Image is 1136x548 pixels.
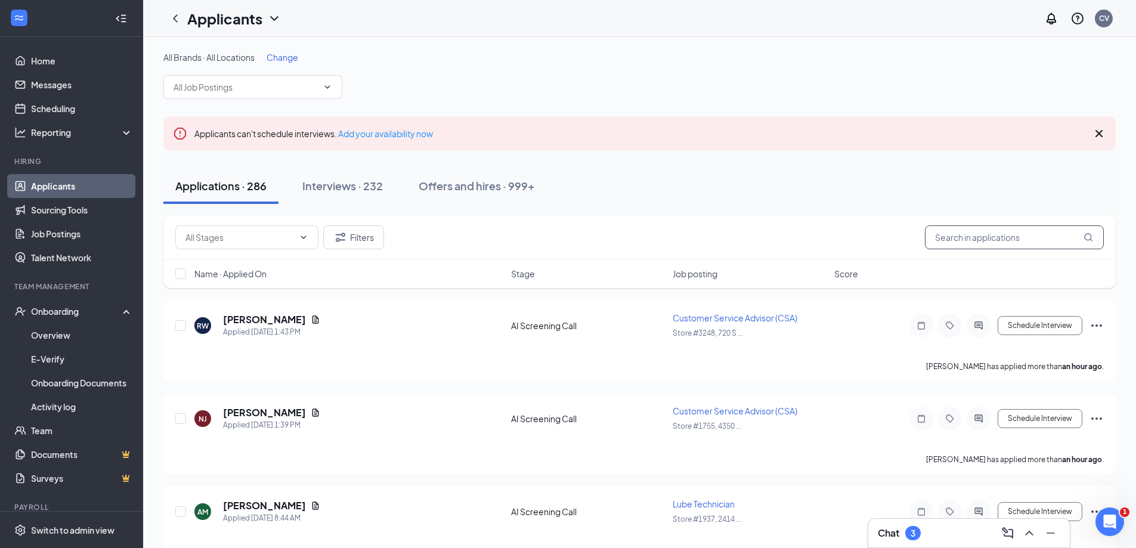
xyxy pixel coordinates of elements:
svg: Note [914,414,928,423]
div: AI Screening Call [511,320,665,332]
a: Team [31,419,133,442]
a: Talent Network [31,246,133,270]
span: Customer Service Advisor (CSA) [673,312,797,323]
a: Applicants [31,174,133,198]
div: Reporting [31,126,134,138]
svg: ChevronDown [267,11,281,26]
span: Name · Applied On [194,268,267,280]
a: Home [31,49,133,73]
svg: Tag [943,321,957,330]
a: DocumentsCrown [31,442,133,466]
svg: ActiveChat [971,507,986,516]
svg: Document [311,315,320,324]
iframe: Intercom live chat [1095,507,1124,536]
input: All Job Postings [174,81,318,94]
svg: Document [311,408,320,417]
svg: ChevronDown [299,233,308,242]
a: SurveysCrown [31,466,133,490]
span: Store #1937, 2414 ... [673,515,741,524]
button: ComposeMessage [998,524,1017,543]
svg: ChevronUp [1022,526,1036,540]
button: Filter Filters [323,225,384,249]
h5: [PERSON_NAME] [223,313,306,326]
a: Messages [31,73,133,97]
span: Lube Technician [673,499,735,509]
svg: ChevronDown [323,82,332,92]
svg: ChevronLeft [168,11,182,26]
h1: Applicants [187,8,262,29]
h3: Chat [878,527,899,540]
div: Applied [DATE] 8:44 AM [223,512,320,524]
svg: Ellipses [1089,318,1104,333]
div: Interviews · 232 [302,178,383,193]
button: Minimize [1041,524,1060,543]
div: CV [1099,13,1109,23]
div: Team Management [14,281,131,292]
svg: Collapse [115,13,127,24]
span: Stage [511,268,535,280]
input: Search in applications [925,225,1104,249]
span: All Brands · All Locations [163,52,255,63]
svg: ComposeMessage [1001,526,1015,540]
svg: Note [914,321,928,330]
span: Applicants can't schedule interviews. [194,128,433,139]
a: Activity log [31,395,133,419]
a: Scheduling [31,97,133,120]
span: Change [267,52,298,63]
div: Applied [DATE] 1:43 PM [223,326,320,338]
svg: UserCheck [14,305,26,317]
span: Store #1755, 4350 ... [673,422,741,431]
div: Switch to admin view [31,524,114,536]
a: Add your availability now [338,128,433,139]
svg: Cross [1092,126,1106,141]
svg: Note [914,507,928,516]
svg: Tag [943,507,957,516]
svg: Document [311,501,320,510]
svg: Ellipses [1089,504,1104,519]
svg: Error [173,126,187,141]
b: an hour ago [1062,362,1102,371]
div: 3 [911,528,915,538]
svg: Analysis [14,126,26,138]
div: NJ [199,414,207,424]
svg: Settings [14,524,26,536]
div: AM [197,507,208,517]
svg: ActiveChat [971,321,986,330]
a: Job Postings [31,222,133,246]
button: Schedule Interview [998,409,1082,428]
a: Sourcing Tools [31,198,133,222]
span: Score [834,268,858,280]
span: 1 [1120,507,1129,517]
svg: ActiveChat [971,414,986,423]
span: Store #3248, 720 S ... [673,329,743,338]
b: an hour ago [1062,455,1102,464]
svg: Ellipses [1089,411,1104,426]
svg: Notifications [1044,11,1058,26]
svg: QuestionInfo [1070,11,1085,26]
div: Onboarding [31,305,123,317]
div: Applications · 286 [175,178,267,193]
a: E-Verify [31,347,133,371]
div: Payroll [14,502,131,512]
div: AI Screening Call [511,413,665,425]
input: All Stages [185,231,294,244]
h5: [PERSON_NAME] [223,499,306,512]
a: Onboarding Documents [31,371,133,395]
div: AI Screening Call [511,506,665,518]
a: Overview [31,323,133,347]
div: Offers and hires · 999+ [419,178,535,193]
button: Schedule Interview [998,502,1082,521]
h5: [PERSON_NAME] [223,406,306,419]
svg: Minimize [1044,526,1058,540]
p: [PERSON_NAME] has applied more than . [926,454,1104,465]
div: Applied [DATE] 1:39 PM [223,419,320,431]
button: Schedule Interview [998,316,1082,335]
svg: WorkstreamLogo [13,12,25,24]
svg: MagnifyingGlass [1084,233,1093,242]
svg: Tag [943,414,957,423]
span: Customer Service Advisor (CSA) [673,405,797,416]
div: RW [197,321,209,331]
span: Job posting [673,268,717,280]
div: Hiring [14,156,131,166]
button: ChevronUp [1020,524,1039,543]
